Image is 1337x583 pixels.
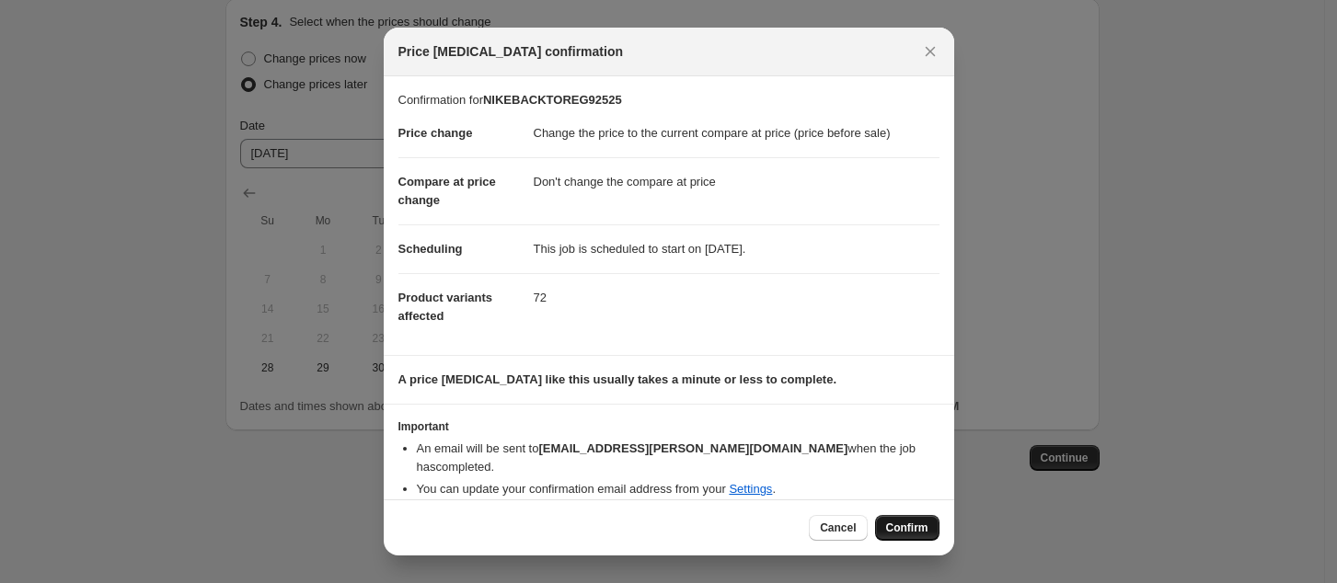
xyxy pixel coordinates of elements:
[398,126,473,140] span: Price change
[534,273,939,322] dd: 72
[398,291,493,323] span: Product variants affected
[538,441,847,455] b: [EMAIL_ADDRESS][PERSON_NAME][DOMAIN_NAME]
[398,372,837,386] b: A price [MEDICAL_DATA] like this usually takes a minute or less to complete.
[820,520,856,535] span: Cancel
[398,419,939,434] h3: Important
[398,175,496,207] span: Compare at price change
[417,480,939,498] li: You can update your confirmation email address from your .
[534,109,939,157] dd: Change the price to the current compare at price (price before sale)
[398,42,624,61] span: Price [MEDICAL_DATA] confirmation
[534,224,939,273] dd: This job is scheduled to start on [DATE].
[729,482,772,496] a: Settings
[875,515,939,541] button: Confirm
[534,157,939,206] dd: Don't change the compare at price
[483,93,622,107] b: NIKEBACKTOREG92525
[417,440,939,476] li: An email will be sent to when the job has completed .
[809,515,867,541] button: Cancel
[398,91,939,109] p: Confirmation for
[886,520,928,535] span: Confirm
[917,39,943,64] button: Close
[398,242,463,256] span: Scheduling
